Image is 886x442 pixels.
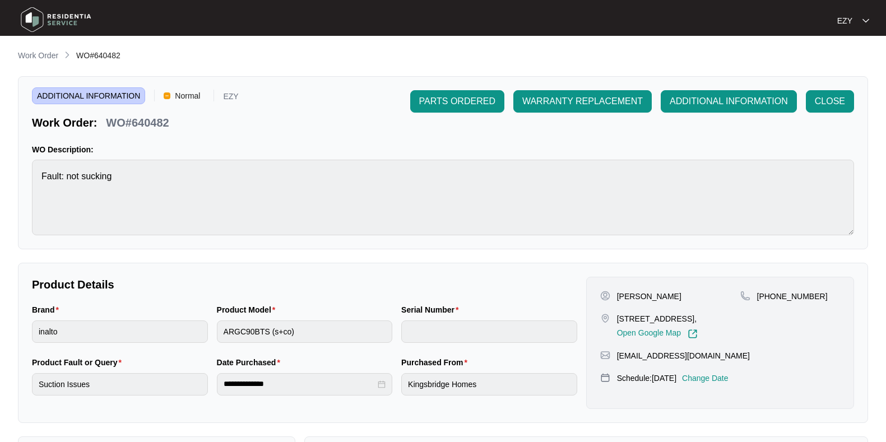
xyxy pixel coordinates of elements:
[401,304,463,315] label: Serial Number
[224,378,376,390] input: Date Purchased
[32,115,97,131] p: Work Order:
[815,95,845,108] span: CLOSE
[63,50,72,59] img: chevron-right
[32,87,145,104] span: ADDITIONAL INFORMATION
[522,95,643,108] span: WARRANTY REPLACEMENT
[688,329,698,339] img: Link-External
[410,90,504,113] button: PARTS ORDERED
[18,50,58,61] p: Work Order
[600,291,610,301] img: user-pin
[806,90,854,113] button: CLOSE
[17,3,95,36] img: residentia service logo
[164,92,170,99] img: Vercel Logo
[617,291,681,302] p: [PERSON_NAME]
[32,304,63,315] label: Brand
[600,373,610,383] img: map-pin
[16,50,61,62] a: Work Order
[670,95,788,108] span: ADDITIONAL INFORMATION
[170,87,205,104] span: Normal
[419,95,495,108] span: PARTS ORDERED
[76,51,120,60] span: WO#640482
[217,357,285,368] label: Date Purchased
[401,320,577,343] input: Serial Number
[217,320,393,343] input: Product Model
[600,313,610,323] img: map-pin
[401,373,577,396] input: Purchased From
[837,15,852,26] p: EZY
[223,92,238,104] p: EZY
[740,291,750,301] img: map-pin
[513,90,652,113] button: WARRANTY REPLACEMENT
[32,357,126,368] label: Product Fault or Query
[617,373,676,384] p: Schedule: [DATE]
[617,350,750,361] p: [EMAIL_ADDRESS][DOMAIN_NAME]
[600,350,610,360] img: map-pin
[617,313,698,324] p: [STREET_ADDRESS],
[32,277,577,292] p: Product Details
[32,160,854,235] textarea: Fault: not sucking
[32,373,208,396] input: Product Fault or Query
[682,373,729,384] p: Change Date
[862,18,869,24] img: dropdown arrow
[661,90,797,113] button: ADDITIONAL INFORMATION
[106,115,169,131] p: WO#640482
[217,304,280,315] label: Product Model
[32,144,854,155] p: WO Description:
[401,357,472,368] label: Purchased From
[32,320,208,343] input: Brand
[757,291,828,302] p: [PHONE_NUMBER]
[617,329,698,339] a: Open Google Map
